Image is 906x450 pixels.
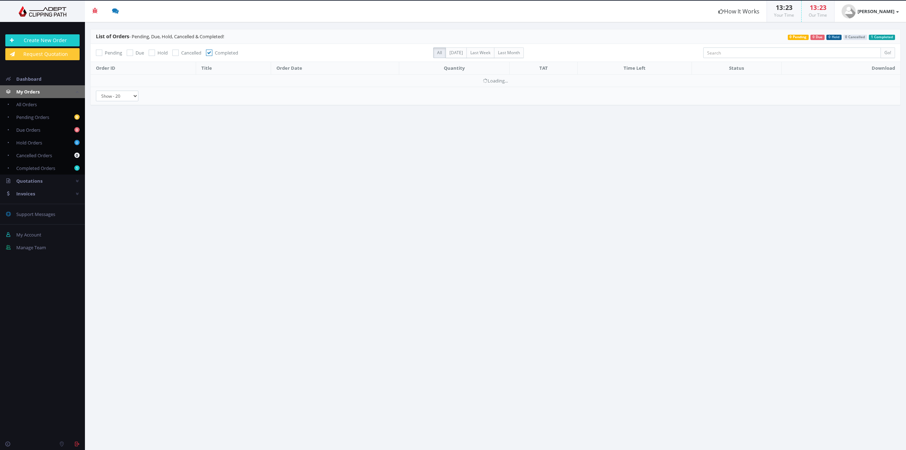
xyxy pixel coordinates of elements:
[16,244,46,251] span: Manage Team
[776,3,783,12] span: 13
[96,33,224,40] span: - Pending, Due, Hold, Cancelled & Completed!
[271,62,399,75] th: Order Date
[16,127,40,133] span: Due Orders
[781,62,900,75] th: Download
[16,178,42,184] span: Quotations
[819,3,826,12] span: 23
[157,50,168,56] span: Hold
[16,89,40,95] span: My Orders
[215,50,238,56] span: Completed
[74,153,80,158] b: 0
[788,35,809,40] span: 0 Pending
[16,232,41,238] span: My Account
[810,3,817,12] span: 13
[785,3,792,12] span: 23
[826,35,842,40] span: 0 Hold
[692,62,782,75] th: Status
[16,76,41,82] span: Dashboard
[809,12,827,18] small: Our Time
[74,114,80,120] b: 0
[703,47,881,58] input: Search
[783,3,785,12] span: :
[577,62,692,75] th: Time Left
[16,211,55,217] span: Support Messages
[16,139,42,146] span: Hold Orders
[510,62,577,75] th: TAT
[858,8,894,15] strong: [PERSON_NAME]
[835,1,906,22] a: [PERSON_NAME]
[494,47,524,58] label: Last Month
[5,6,80,17] img: Adept Graphics
[196,62,271,75] th: Title
[869,35,895,40] span: 1 Completed
[711,1,767,22] a: How It Works
[16,101,37,108] span: All Orders
[74,140,80,145] b: 0
[16,152,52,159] span: Cancelled Orders
[16,114,49,120] span: Pending Orders
[433,47,446,58] label: All
[74,165,80,171] b: 1
[91,62,196,75] th: Order ID
[181,50,201,56] span: Cancelled
[136,50,144,56] span: Due
[444,65,465,71] span: Quantity
[810,35,825,40] span: 0 Due
[16,165,55,171] span: Completed Orders
[16,190,35,197] span: Invoices
[105,50,122,56] span: Pending
[74,127,80,132] b: 0
[5,34,80,46] a: Create New Order
[881,47,895,58] input: Go!
[466,47,494,58] label: Last Week
[5,48,80,60] a: Request Quotation
[817,3,819,12] span: :
[843,35,867,40] span: 0 Cancelled
[446,47,467,58] label: [DATE]
[842,4,856,18] img: user_default.jpg
[774,12,794,18] small: Your Time
[91,74,900,87] td: Loading...
[96,33,129,40] span: List of Orders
